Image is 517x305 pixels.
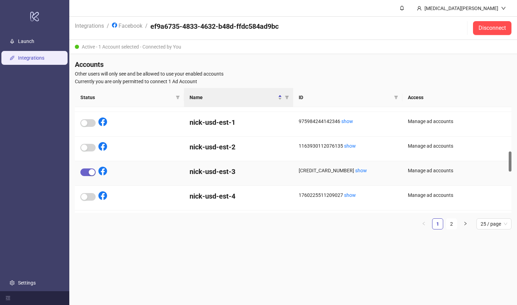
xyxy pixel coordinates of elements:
[75,78,511,85] span: Currently you are only permitted to connect 1 Ad Account
[344,143,356,149] a: show
[418,218,429,229] li: Previous Page
[299,117,397,125] div: 975984244142346
[69,40,517,54] div: Active - 1 Account selected - Connected by You
[408,191,506,199] div: Manage ad accounts
[460,218,471,229] li: Next Page
[481,219,507,229] span: 25 / page
[402,88,511,107] th: Access
[285,95,289,99] span: filter
[18,280,36,286] a: Settings
[432,219,443,229] a: 1
[479,25,506,31] span: Disconnect
[432,218,443,229] li: 1
[190,117,288,127] h4: nick-usd-est-1
[107,21,109,35] li: /
[393,92,400,103] span: filter
[422,5,501,12] div: [MEDICAL_DATA][PERSON_NAME]
[446,219,457,229] a: 2
[408,167,506,174] div: Manage ad accounts
[190,167,288,176] h4: nick-usd-est-3
[408,117,506,125] div: Manage ad accounts
[501,6,506,11] span: down
[174,92,181,103] span: filter
[417,6,422,11] span: user
[75,70,511,78] span: Other users will only see and be allowed to use your enabled accounts
[299,167,397,174] div: [CREDIT_CARD_NUMBER]
[463,221,467,226] span: right
[299,142,397,150] div: 1163930112076135
[473,21,511,35] button: Disconnect
[408,142,506,150] div: Manage ad accounts
[184,88,293,107] th: Name
[111,21,144,29] a: Facebook
[190,142,288,152] h4: nick-usd-est-2
[145,21,148,35] li: /
[190,94,277,101] span: Name
[283,92,290,103] span: filter
[394,95,398,99] span: filter
[400,6,404,10] span: bell
[341,119,353,124] a: show
[6,296,10,300] span: menu-fold
[460,218,471,229] button: right
[190,191,288,201] h4: nick-usd-est-4
[299,191,397,199] div: 1760225511209027
[446,218,457,229] li: 2
[299,94,391,101] span: ID
[75,60,511,69] h4: Accounts
[422,221,426,226] span: left
[176,95,180,99] span: filter
[80,94,173,101] span: Status
[476,218,511,229] div: Page Size
[418,218,429,229] button: left
[355,168,367,173] a: show
[18,38,34,44] a: Launch
[18,55,44,61] a: Integrations
[344,192,356,198] a: show
[73,21,105,29] a: Integrations
[150,21,279,31] h4: ef9a6735-4833-4632-b48d-ffdc584ad9bc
